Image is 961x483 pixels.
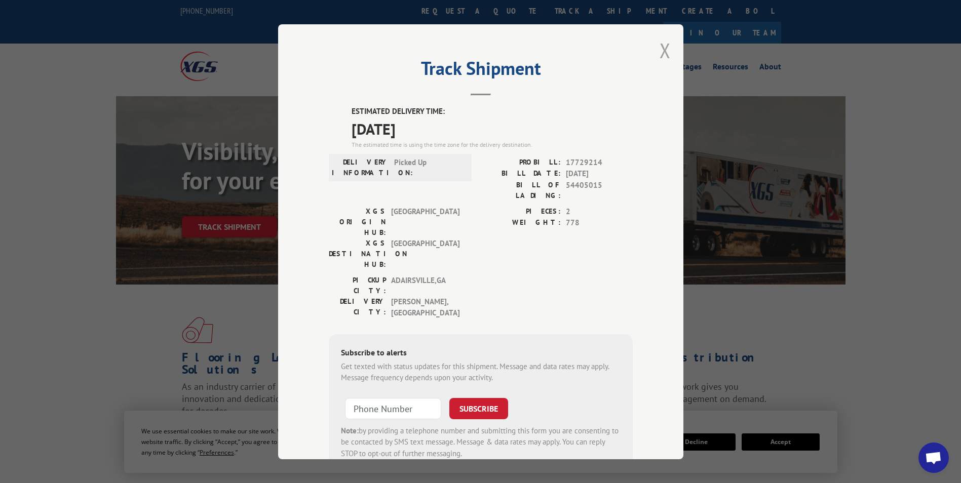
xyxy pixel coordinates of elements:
span: 778 [566,217,633,229]
label: DELIVERY CITY: [329,296,386,318]
span: 54405015 [566,179,633,200]
label: BILL OF LADING: [481,179,561,200]
span: 17729214 [566,156,633,168]
h2: Track Shipment [329,61,633,80]
input: Phone Number [345,397,441,419]
label: PROBILL: [481,156,561,168]
div: The estimated time is using the time zone for the delivery destination. [352,140,633,149]
label: PIECES: [481,206,561,217]
button: Close modal [660,37,671,64]
span: [DATE] [352,117,633,140]
label: BILL DATE: [481,168,561,180]
span: Picked Up [394,156,463,178]
span: [PERSON_NAME] , [GEOGRAPHIC_DATA] [391,296,459,318]
label: XGS ORIGIN HUB: [329,206,386,237]
label: XGS DESTINATION HUB: [329,237,386,269]
div: by providing a telephone number and submitting this form you are consenting to be contacted by SM... [341,425,621,459]
strong: Note: [341,425,359,435]
span: [GEOGRAPHIC_DATA] [391,237,459,269]
div: Subscribe to alerts [341,346,621,360]
span: ADAIRSVILLE , GA [391,274,459,296]
span: [GEOGRAPHIC_DATA] [391,206,459,237]
div: Get texted with status updates for this shipment. Message and data rates may apply. Message frequ... [341,360,621,383]
button: SUBSCRIBE [449,397,508,419]
div: Open chat [918,442,949,473]
label: PICKUP CITY: [329,274,386,296]
label: DELIVERY INFORMATION: [332,156,389,178]
label: WEIGHT: [481,217,561,229]
span: [DATE] [566,168,633,180]
label: ESTIMATED DELIVERY TIME: [352,106,633,117]
span: 2 [566,206,633,217]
